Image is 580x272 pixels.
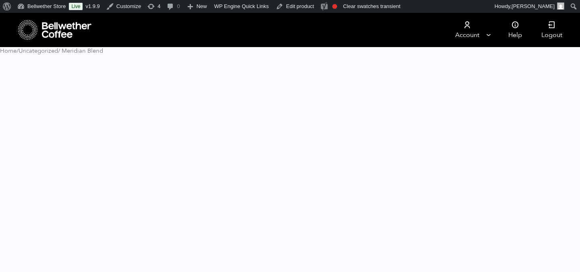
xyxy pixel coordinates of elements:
[19,47,58,55] a: Uncategorized
[499,13,532,47] a: Help
[442,13,492,47] a: Account
[332,4,337,9] div: Focus keyphrase not set
[532,13,572,47] a: Logout
[69,3,83,10] a: Live
[512,3,555,9] span: [PERSON_NAME]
